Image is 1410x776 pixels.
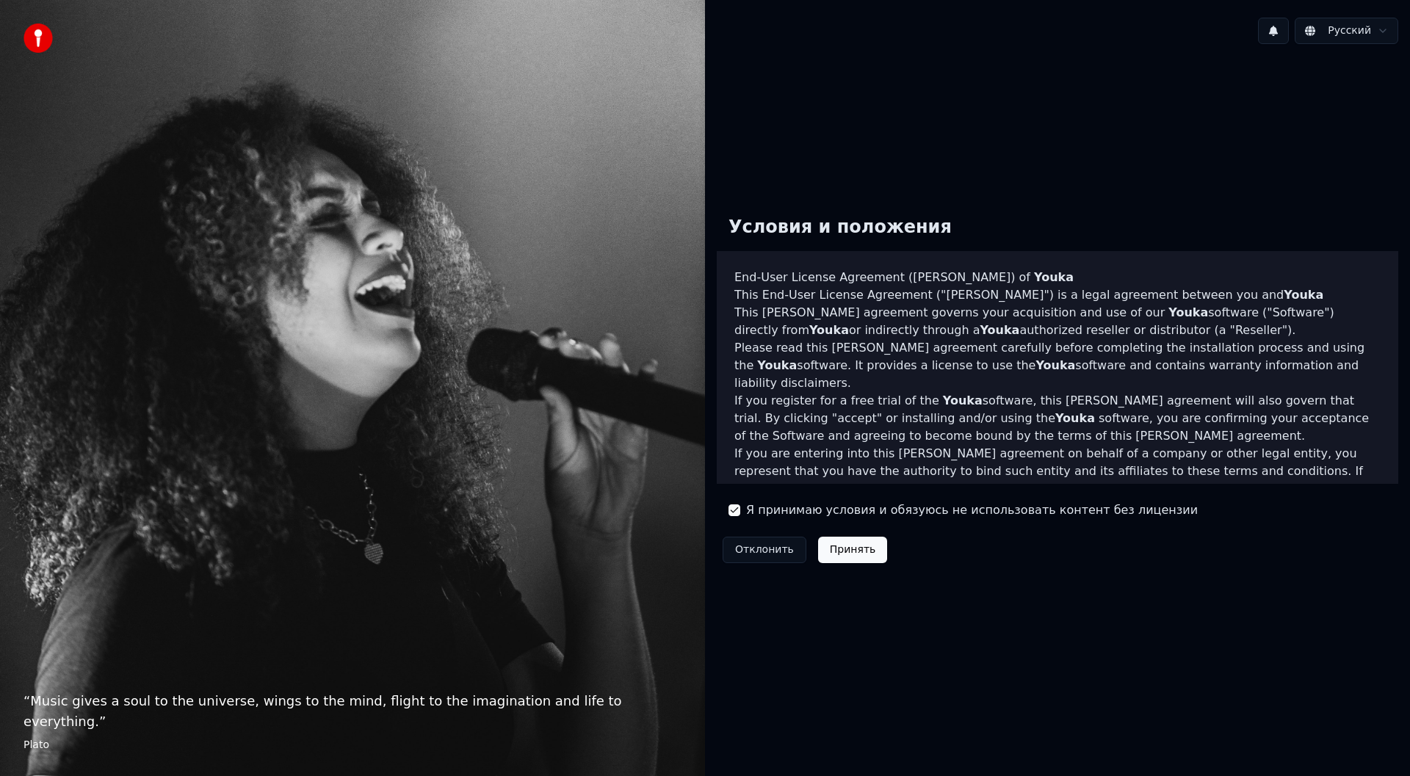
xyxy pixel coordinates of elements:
button: Отклонить [723,537,806,563]
span: Youka [1055,411,1095,425]
p: “ Music gives a soul to the universe, wings to the mind, flight to the imagination and life to ev... [23,691,681,732]
span: Youka [1284,288,1323,302]
span: Youka [1035,358,1075,372]
div: Условия и положения [717,204,963,251]
span: Youka [809,323,849,337]
img: youka [23,23,53,53]
h3: End-User License Agreement ([PERSON_NAME]) of [734,269,1381,286]
p: If you register for a free trial of the software, this [PERSON_NAME] agreement will also govern t... [734,392,1381,445]
p: This [PERSON_NAME] agreement governs your acquisition and use of our software ("Software") direct... [734,304,1381,339]
label: Я принимаю условия и обязуюсь не использовать контент без лицензии [746,501,1198,519]
button: Принять [818,537,888,563]
p: Please read this [PERSON_NAME] agreement carefully before completing the installation process and... [734,339,1381,392]
span: Youka [1034,270,1074,284]
p: This End-User License Agreement ("[PERSON_NAME]") is a legal agreement between you and [734,286,1381,304]
footer: Plato [23,738,681,753]
span: Youka [980,323,1019,337]
span: Youka [943,394,983,407]
p: If you are entering into this [PERSON_NAME] agreement on behalf of a company or other legal entit... [734,445,1381,515]
span: Youka [1168,305,1208,319]
span: Youka [757,358,797,372]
